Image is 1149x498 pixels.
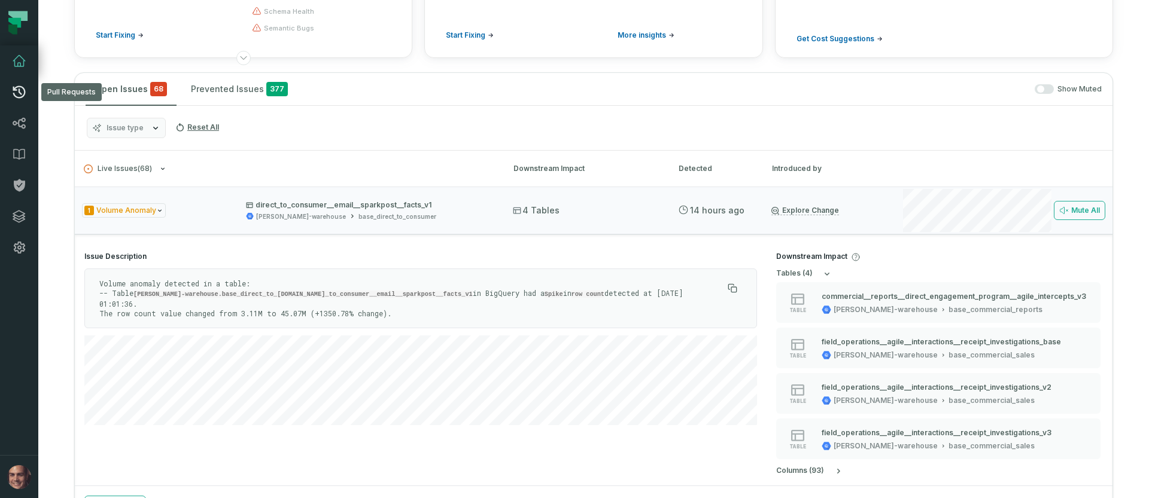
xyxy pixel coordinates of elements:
[834,350,938,360] div: juul-warehouse
[84,252,757,261] h4: Issue Description
[446,30,494,40] a: Start Fixing
[1054,201,1105,220] button: Mute All
[246,200,491,210] p: direct_to_consumer__email__sparkpost__facts_v1
[789,444,806,450] span: table
[41,83,102,101] div: Pull Requests
[256,212,346,221] div: juul-warehouse
[776,282,1101,323] button: table[PERSON_NAME]-warehousebase_commercial_reports
[776,252,1103,262] h4: Downstream Impact
[82,203,166,218] span: Issue Type
[150,82,167,96] span: critical issues and errors combined
[266,82,288,96] span: 377
[822,292,1086,301] div: commercial__reports__direct_engagement_program__agile_intercepts_v3
[513,204,560,216] span: 4 Tables
[949,441,1035,451] div: base_commercial_sales
[834,305,938,314] div: juul-warehouse
[834,441,938,451] div: juul-warehouse
[949,396,1035,405] div: base_commercial_sales
[84,164,152,173] span: Live Issues ( 68 )
[572,291,604,298] code: row count
[776,282,1103,459] div: tables (4)
[771,206,839,215] a: Explore Change
[822,337,1061,346] div: field_operations__agile__interactions__receipt_investigations_base
[96,30,135,40] span: Start Fixing
[545,291,563,298] code: Spike
[772,163,880,174] div: Introduced by
[949,350,1035,360] div: base_commercial_sales
[181,73,297,105] button: Prevented Issues
[618,30,666,40] span: More insights
[264,7,314,16] span: schema health
[107,123,144,133] span: Issue type
[797,34,874,44] span: Get Cost Suggestions
[87,118,166,138] button: Issue type
[776,373,1101,414] button: table[PERSON_NAME]-warehousebase_commercial_sales
[84,206,94,215] span: Severity
[776,269,832,279] button: tables (4)
[446,30,485,40] span: Start Fixing
[302,84,1102,94] div: Show Muted
[776,328,1101,368] button: table[PERSON_NAME]-warehousebase_commercial_sales
[358,212,436,221] div: base_direct_to_consumer
[171,118,224,137] button: Reset All
[776,418,1101,459] button: table[PERSON_NAME]-warehousebase_commercial_sales
[776,466,843,476] button: columns (93)
[949,305,1042,314] div: base_commercial_reports
[96,30,144,40] a: Start Fixing
[86,73,177,105] button: Open Issues
[679,163,750,174] div: Detected
[99,279,723,318] p: Volume anomaly detected in a table: -- Table in BigQuery had a in detected at [DATE] 01:01:36. Th...
[822,428,1051,437] div: field_operations__agile__interactions__receipt_investigations_v3
[822,383,1051,392] div: field_operations__agile__interactions__receipt_investigations_v2
[797,34,883,44] a: Get Cost Suggestions
[789,398,806,404] span: table
[789,307,806,313] span: table
[84,164,492,173] button: Live Issues(68)
[789,353,806,359] span: table
[618,30,674,40] a: More insights
[776,269,813,278] h5: table s ( 4 )
[834,396,938,405] div: juul-warehouse
[513,163,657,174] div: Downstream Impact
[133,291,473,298] code: [PERSON_NAME]-warehouse.base_direct_to_[DOMAIN_NAME]_to_consumer__email__sparkpost__facts_v1
[7,465,31,489] img: avatar of Lou Stefanski II
[690,205,744,215] relative-time: Oct 14, 2025, 9:14 PM PDT
[776,466,824,475] h5: column s ( 93 )
[264,23,314,33] span: semantic bugs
